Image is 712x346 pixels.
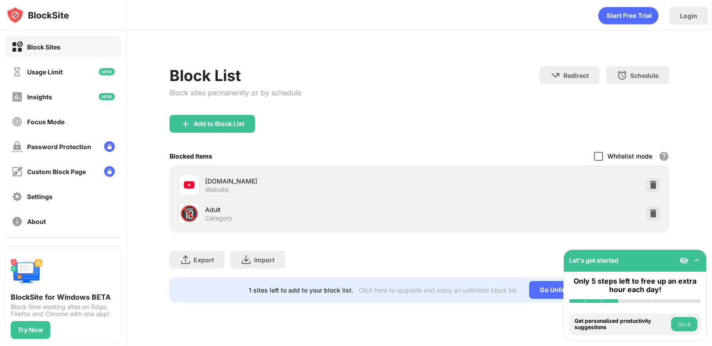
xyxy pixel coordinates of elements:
div: 🔞 [180,204,198,223]
div: Website [205,186,229,194]
img: lock-menu.svg [104,166,115,177]
img: new-icon.svg [99,93,115,100]
div: Whitelist mode [607,152,652,160]
img: push-desktop.svg [11,257,43,289]
div: Block List [170,66,301,85]
div: About [27,218,46,225]
div: Try Now [18,326,43,334]
div: Let's get started [569,256,619,264]
img: eye-not-visible.svg [680,256,688,265]
button: Do it [671,317,697,331]
div: Focus Mode [27,118,65,126]
div: Block Sites [27,43,61,51]
div: Custom Block Page [27,168,86,175]
img: new-icon.svg [99,68,115,75]
img: customize-block-page-off.svg [12,166,23,177]
div: Schedule [630,72,659,79]
img: about-off.svg [12,216,23,227]
div: Redirect [563,72,589,79]
div: Get personalized productivity suggestions [574,318,669,331]
div: Export [194,256,214,264]
div: Settings [27,193,53,200]
img: password-protection-off.svg [12,141,23,152]
div: 1 sites left to add to your block list. [249,286,353,294]
div: Usage Limit [27,68,63,76]
img: block-on.svg [12,41,23,53]
div: Insights [27,93,52,101]
div: Block time wasting sites on Edge, Firefox and Chrome with one app! [11,303,116,318]
div: Adult [205,205,420,214]
div: Blocked Items [170,152,212,160]
div: Add to Block List [194,120,244,127]
img: favicons [184,179,194,190]
div: [DOMAIN_NAME] [205,176,420,186]
div: Login [680,12,697,20]
div: BlockSite for Windows BETA [11,293,116,301]
img: insights-off.svg [12,91,23,102]
div: Password Protection [27,143,91,151]
img: omni-setup-toggle.svg [692,256,701,265]
div: Only 5 steps left to free up an extra hour each day! [569,277,701,294]
div: Import [254,256,275,264]
img: settings-off.svg [12,191,23,202]
div: Click here to upgrade and enjoy an unlimited block list. [359,286,518,294]
img: lock-menu.svg [104,141,115,152]
img: focus-off.svg [12,116,23,127]
div: Go Unlimited [529,281,590,299]
div: animation [598,7,659,24]
div: Category [205,214,232,222]
img: time-usage-off.svg [12,66,23,77]
div: Block sites permanently or by schedule [170,88,301,97]
img: logo-blocksite.svg [6,6,69,24]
